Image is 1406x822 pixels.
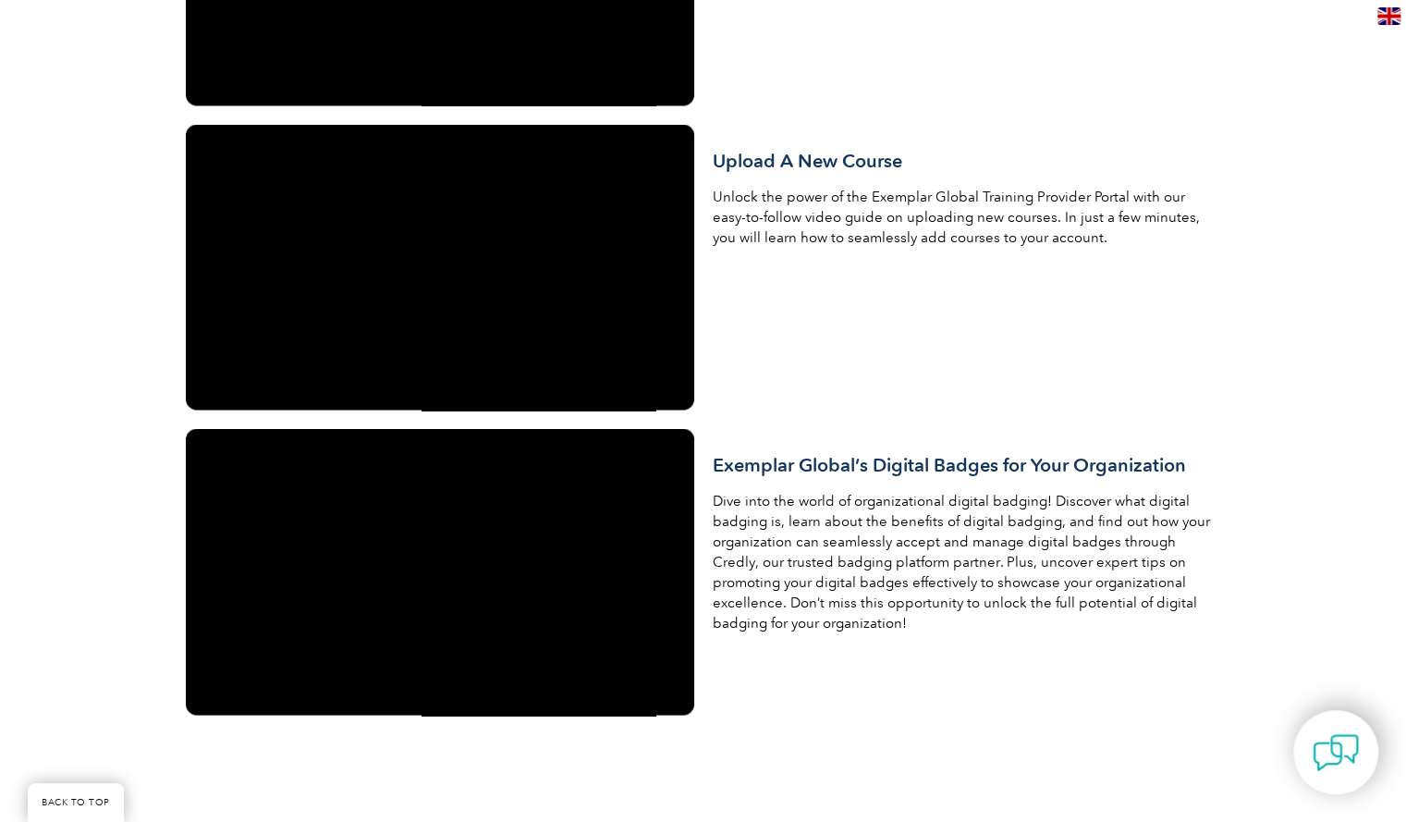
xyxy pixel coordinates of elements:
[713,150,1221,173] h3: Upload A New Course
[186,429,694,715] iframe: Exemplar Global’s Digital Badges for Your Organization
[28,783,124,822] a: BACK TO TOP
[186,125,694,411] iframe: Upload A New Course
[1377,7,1400,25] img: en
[1313,730,1359,776] img: contact-chat.png
[713,491,1221,633] p: Dive into the world of organizational digital badging! Discover what digital badging is, learn ab...
[713,454,1221,477] h3: Exemplar Global’s Digital Badges for Your Organization
[713,187,1221,248] p: Unlock the power of the Exemplar Global Training Provider Portal with our easy-to-follow video gu...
